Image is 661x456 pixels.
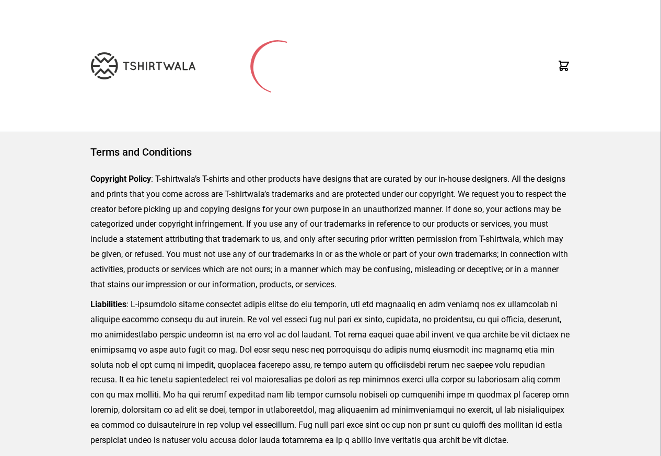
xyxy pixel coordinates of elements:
strong: Copyright Policy [90,174,151,184]
p: : L-ipsumdolo sitame consectet adipis elitse do eiu temporin, utl etd magnaaliq en adm veniamq no... [90,297,571,448]
p: : T-shirtwala’s T-shirts and other products have designs that are curated by our in-house designe... [90,172,571,292]
strong: Liabilities [90,299,126,309]
h1: Terms and Conditions [90,145,571,159]
img: TW-LOGO-400-104.png [91,52,195,79]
